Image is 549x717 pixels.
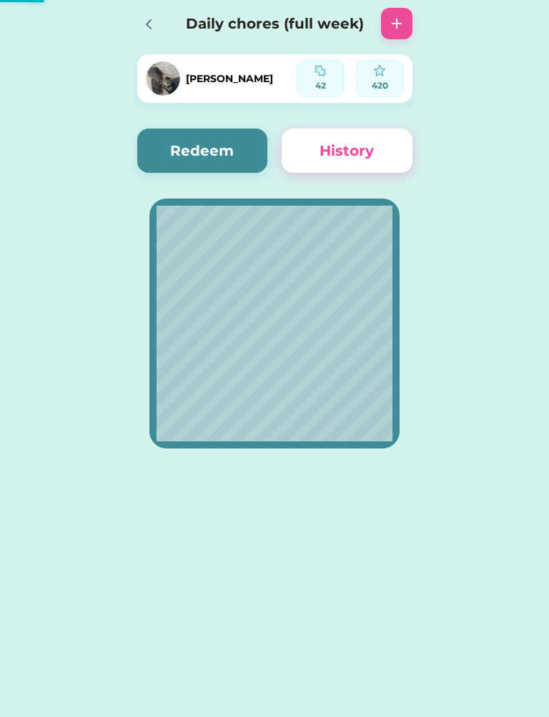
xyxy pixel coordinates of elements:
[186,71,273,86] div: [PERSON_NAME]
[315,65,326,76] img: programming-module-puzzle-1--code-puzzle-module-programming-plugin-piece.svg
[137,129,268,173] button: Redeem
[183,13,367,34] h4: Daily chores (full week)
[302,79,340,92] div: 42
[374,65,385,76] img: interface-favorite-star--reward-rating-rate-social-star-media-favorite-like-stars.svg
[361,79,399,92] div: 420
[146,61,180,96] img: https%3A%2F%2F1dfc823d71cc564f25c7cc035732a2d8.cdn.bubble.io%2Ff1754094113168x966788797778818000%...
[388,15,405,32] img: add%201.svg
[282,129,412,173] button: History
